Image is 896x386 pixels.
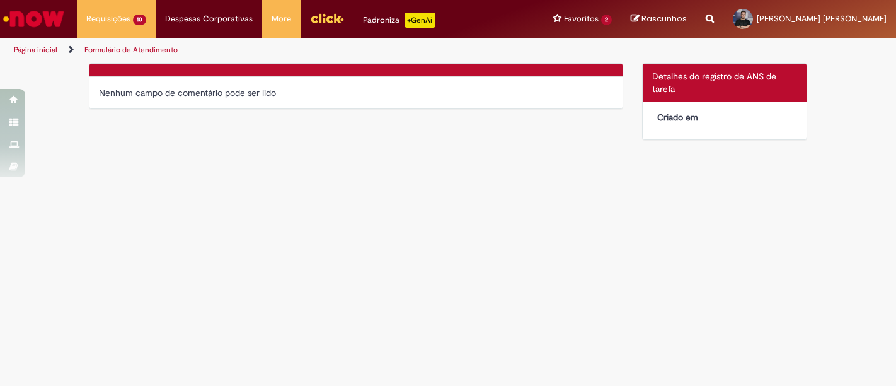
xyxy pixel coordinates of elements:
[133,15,146,25] span: 10
[272,13,291,25] span: More
[14,45,57,55] a: Página inicial
[652,71,776,95] span: Detalhes do registro de ANS de tarefa
[99,86,613,99] div: Nenhum campo de comentário pode ser lido
[363,13,435,28] div: Padroniza
[757,13,887,24] span: [PERSON_NAME] [PERSON_NAME]
[84,45,178,55] a: Formulário de Atendimento
[564,13,599,25] span: Favoritos
[1,6,66,32] img: ServiceNow
[310,9,344,28] img: click_logo_yellow_360x200.png
[165,13,253,25] span: Despesas Corporativas
[405,13,435,28] p: +GenAi
[9,38,588,62] ul: Trilhas de página
[86,13,130,25] span: Requisições
[641,13,687,25] span: Rascunhos
[601,15,612,25] span: 2
[631,13,687,25] a: Rascunhos
[648,111,725,124] dt: Criado em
